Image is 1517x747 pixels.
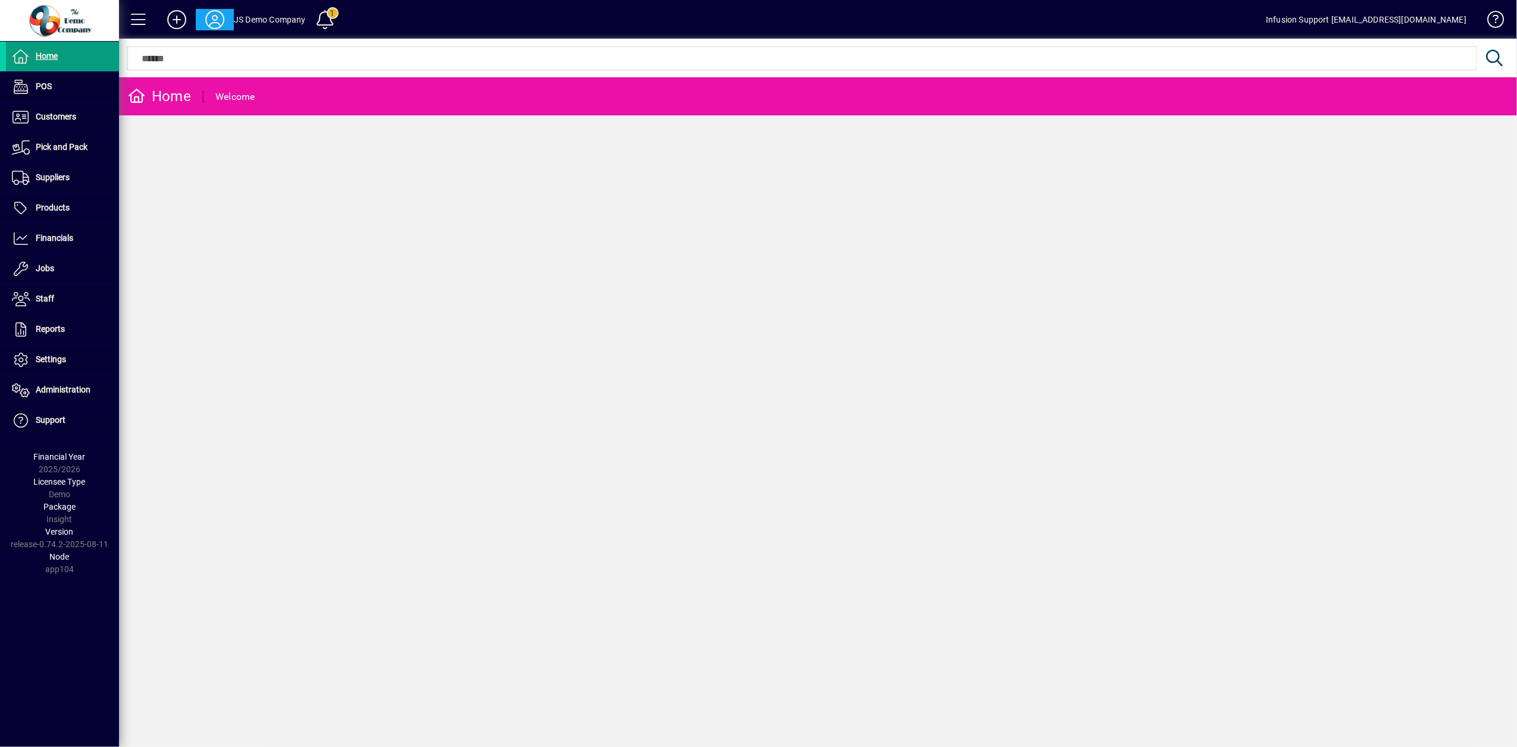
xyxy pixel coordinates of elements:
span: Version [46,527,74,536]
a: Financials [6,224,119,253]
div: Home [128,87,191,106]
span: Home [36,51,58,61]
a: POS [6,72,119,102]
span: Financial Year [34,452,86,462]
a: Suppliers [6,163,119,193]
a: Pick and Pack [6,133,119,162]
span: Settings [36,354,66,364]
span: Package [43,502,76,511]
a: Settings [6,345,119,375]
a: Products [6,193,119,223]
span: Customers [36,112,76,121]
span: Jobs [36,263,54,273]
a: Administration [6,375,119,405]
a: Jobs [6,254,119,284]
button: Profile [196,9,234,30]
span: Financials [36,233,73,243]
div: Infusion Support [EMAIL_ADDRESS][DOMAIN_NAME] [1266,10,1466,29]
span: Licensee Type [34,477,86,487]
span: Node [50,552,70,561]
button: Add [158,9,196,30]
span: POS [36,81,52,91]
span: Staff [36,294,54,303]
a: Knowledge Base [1478,2,1502,41]
span: Suppliers [36,172,70,182]
a: Customers [6,102,119,132]
span: Pick and Pack [36,142,87,152]
a: Staff [6,284,119,314]
a: Support [6,406,119,435]
span: Support [36,415,65,425]
span: Administration [36,385,90,394]
a: Reports [6,315,119,344]
span: Products [36,203,70,212]
div: JS Demo Company [234,10,306,29]
span: Reports [36,324,65,334]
